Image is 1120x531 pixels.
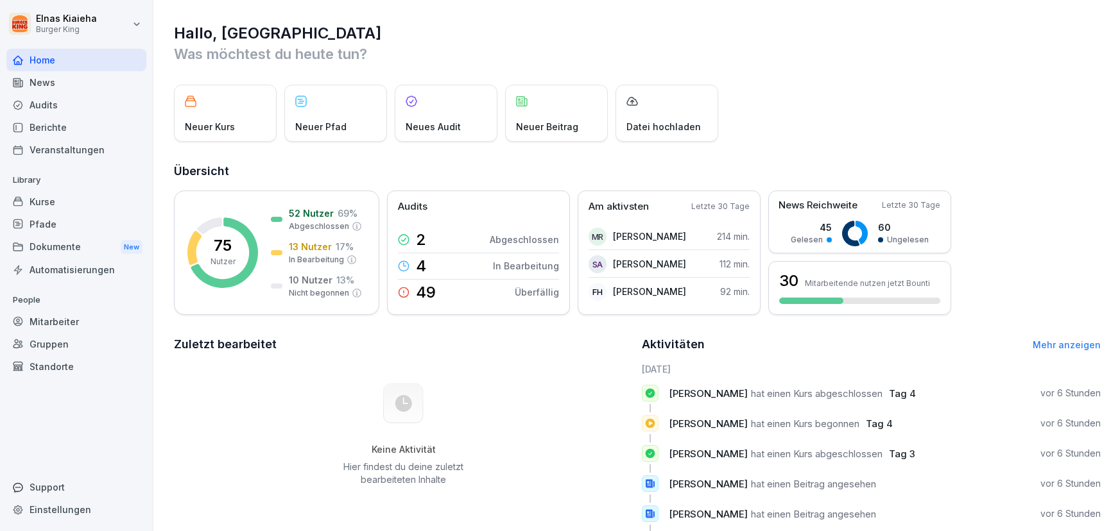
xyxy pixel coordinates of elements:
[866,417,893,430] span: Tag 4
[185,120,235,133] p: Neuer Kurs
[669,478,748,490] span: [PERSON_NAME]
[211,256,236,267] p: Nutzer
[289,206,334,220] p: 52 Nutzer
[406,120,461,133] p: Neues Audit
[289,287,349,299] p: Nicht begonnen
[6,139,146,161] a: Veranstaltungen
[889,448,915,460] span: Tag 3
[289,254,344,265] p: In Bearbeitung
[613,285,686,298] p: [PERSON_NAME]
[642,335,705,353] h2: Aktivitäten
[589,283,607,301] div: FH
[6,310,146,333] a: Mitarbeiter
[336,273,354,287] p: 13 %
[490,233,559,246] p: Abgeschlossen
[398,199,427,214] p: Audits
[36,25,97,34] p: Burger King
[493,259,559,273] p: In Bearbeitung
[289,221,349,232] p: Abgeschlossen
[889,387,916,400] span: Tag 4
[174,162,1101,180] h2: Übersicht
[6,49,146,71] a: Home
[751,417,859,430] span: hat einen Kurs begonnen
[751,448,883,460] span: hat einen Kurs abgeschlossen
[669,508,748,520] span: [PERSON_NAME]
[887,234,929,246] p: Ungelesen
[720,285,750,298] p: 92 min.
[717,230,750,243] p: 214 min.
[751,508,876,520] span: hat einen Beitrag angesehen
[515,285,559,299] p: Überfällig
[613,230,686,243] p: [PERSON_NAME]
[339,444,469,455] h5: Keine Aktivität
[516,120,578,133] p: Neuer Beitrag
[6,333,146,355] a: Gruppen
[882,199,940,211] p: Letzte 30 Tage
[719,257,750,271] p: 112 min.
[791,234,823,246] p: Gelesen
[589,199,649,214] p: Am aktivsten
[6,290,146,310] p: People
[6,170,146,190] p: Library
[121,240,142,255] div: New
[1040,417,1101,430] p: vor 6 Stunden
[779,270,798,292] h3: 30
[626,120,701,133] p: Datei hochladen
[642,362,1101,376] h6: [DATE]
[751,387,883,400] span: hat einen Kurs abgeschlossen
[174,44,1101,64] p: Was möchtest du heute tun?
[6,235,146,259] div: Dokumente
[174,335,633,353] h2: Zuletzt bearbeitet
[6,498,146,521] a: Einstellungen
[589,228,607,246] div: MR
[1040,507,1101,520] p: vor 6 Stunden
[805,278,930,288] p: Mitarbeitende nutzen jetzt Bounti
[691,201,750,212] p: Letzte 30 Tage
[669,387,748,400] span: [PERSON_NAME]
[416,232,426,248] p: 2
[1033,339,1101,350] a: Mehr anzeigen
[1040,447,1101,460] p: vor 6 Stunden
[6,355,146,378] a: Standorte
[1040,387,1101,400] p: vor 6 Stunden
[878,221,929,234] p: 60
[613,257,686,271] p: [PERSON_NAME]
[6,116,146,139] a: Berichte
[669,417,748,430] span: [PERSON_NAME]
[338,206,358,220] p: 69 %
[669,448,748,460] span: [PERSON_NAME]
[751,478,876,490] span: hat einen Beitrag angesehen
[174,23,1101,44] h1: Hallo, [GEOGRAPHIC_DATA]
[295,120,347,133] p: Neuer Pfad
[416,258,426,274] p: 4
[779,198,857,213] p: News Reichweite
[289,273,332,287] p: 10 Nutzer
[6,190,146,213] a: Kurse
[416,285,436,300] p: 49
[6,213,146,235] a: Pfade
[339,460,469,486] p: Hier findest du deine zuletzt bearbeiteten Inhalte
[6,94,146,116] a: Audits
[6,235,146,259] a: DokumenteNew
[289,240,332,253] p: 13 Nutzer
[214,238,232,253] p: 75
[6,476,146,498] div: Support
[791,221,832,234] p: 45
[6,71,146,94] a: News
[6,258,146,281] a: Automatisierungen
[36,13,97,24] p: Elnas Kiaieha
[589,255,607,273] div: SA
[1040,477,1101,490] p: vor 6 Stunden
